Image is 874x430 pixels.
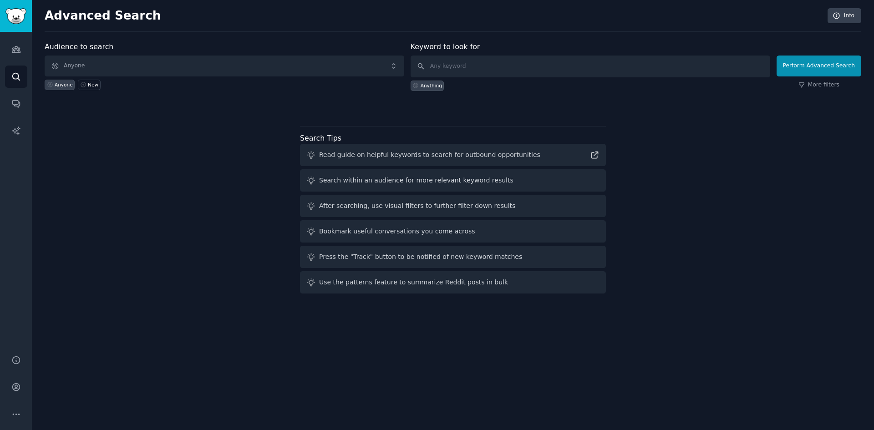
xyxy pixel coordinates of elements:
button: Perform Advanced Search [777,56,861,76]
label: Search Tips [300,134,341,142]
label: Keyword to look for [411,42,480,51]
input: Any keyword [411,56,770,77]
div: Anyone [55,81,73,88]
img: GummySearch logo [5,8,26,24]
a: More filters [798,81,839,89]
button: Anyone [45,56,404,76]
h2: Advanced Search [45,9,823,23]
div: Read guide on helpful keywords to search for outbound opportunities [319,150,540,160]
div: Bookmark useful conversations you come across [319,227,475,236]
div: Anything [421,82,442,89]
a: New [78,80,100,90]
div: Press the "Track" button to be notified of new keyword matches [319,252,522,262]
label: Audience to search [45,42,113,51]
div: Use the patterns feature to summarize Reddit posts in bulk [319,278,508,287]
a: Info [828,8,861,24]
div: New [88,81,98,88]
div: After searching, use visual filters to further filter down results [319,201,515,211]
div: Search within an audience for more relevant keyword results [319,176,513,185]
